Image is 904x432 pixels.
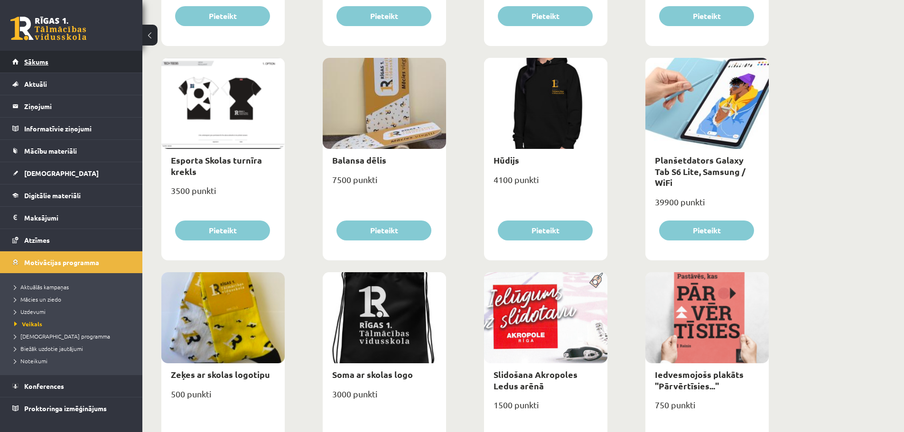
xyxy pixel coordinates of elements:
a: Mācies un ziedo [14,295,133,303]
button: Pieteikt [659,221,754,240]
div: 1500 punkti [484,397,607,421]
img: Populāra prece [586,272,607,288]
a: Atzīmes [12,229,130,251]
span: Noteikumi [14,357,47,365]
a: Zeķes ar skolas logotipu [171,369,270,380]
button: Pieteikt [336,221,431,240]
legend: Maksājumi [24,207,130,229]
a: Aktuālās kampaņas [14,283,133,291]
span: Uzdevumi [14,308,46,315]
a: Rīgas 1. Tālmācības vidusskola [10,17,86,40]
button: Pieteikt [175,221,270,240]
button: Pieteikt [498,6,593,26]
a: Maksājumi [12,207,130,229]
a: Proktoringa izmēģinājums [12,397,130,419]
span: Aktuālās kampaņas [14,283,69,291]
span: Proktoringa izmēģinājums [24,404,107,413]
a: Informatīvie ziņojumi [12,118,130,139]
a: Slidošana Akropoles Ledus arēnā [494,369,578,391]
a: Mācību materiāli [12,140,130,162]
a: Noteikumi [14,357,133,365]
a: Biežāk uzdotie jautājumi [14,344,133,353]
div: 750 punkti [645,397,769,421]
div: 4100 punkti [484,172,607,195]
span: Biežāk uzdotie jautājumi [14,345,83,352]
legend: Informatīvie ziņojumi [24,118,130,139]
span: Motivācijas programma [24,258,99,267]
span: Digitālie materiāli [24,191,81,200]
a: Aktuāli [12,73,130,95]
a: Uzdevumi [14,307,133,316]
div: 500 punkti [161,386,285,410]
div: 3000 punkti [323,386,446,410]
div: 3500 punkti [161,183,285,206]
a: Motivācijas programma [12,251,130,273]
a: Sākums [12,51,130,73]
button: Pieteikt [175,6,270,26]
button: Pieteikt [498,221,593,240]
span: Mācies un ziedo [14,295,61,303]
a: Esporta Skolas turnīra krekls [171,155,262,176]
span: Mācību materiāli [24,147,77,155]
a: [DEMOGRAPHIC_DATA] programma [14,332,133,340]
span: Aktuāli [24,80,47,88]
span: [DEMOGRAPHIC_DATA] [24,169,99,177]
a: Konferences [12,375,130,397]
a: Ziņojumi [12,95,130,117]
span: Atzīmes [24,236,50,244]
button: Pieteikt [659,6,754,26]
a: [DEMOGRAPHIC_DATA] [12,162,130,184]
div: 7500 punkti [323,172,446,195]
span: Konferences [24,382,64,390]
a: Hūdijs [494,155,519,165]
a: Soma ar skolas logo [332,369,413,380]
a: Veikals [14,320,133,328]
button: Pieteikt [336,6,431,26]
a: Planšetdators Galaxy Tab S6 Lite, Samsung / WiFi [655,155,746,188]
a: Iedvesmojošs plakāts "Pārvērtīsies..." [655,369,744,391]
span: [DEMOGRAPHIC_DATA] programma [14,332,110,340]
a: Balansa dēlis [332,155,386,165]
span: Veikals [14,320,42,328]
legend: Ziņojumi [24,95,130,117]
span: Sākums [24,57,48,66]
div: 39900 punkti [645,194,769,218]
a: Digitālie materiāli [12,184,130,206]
